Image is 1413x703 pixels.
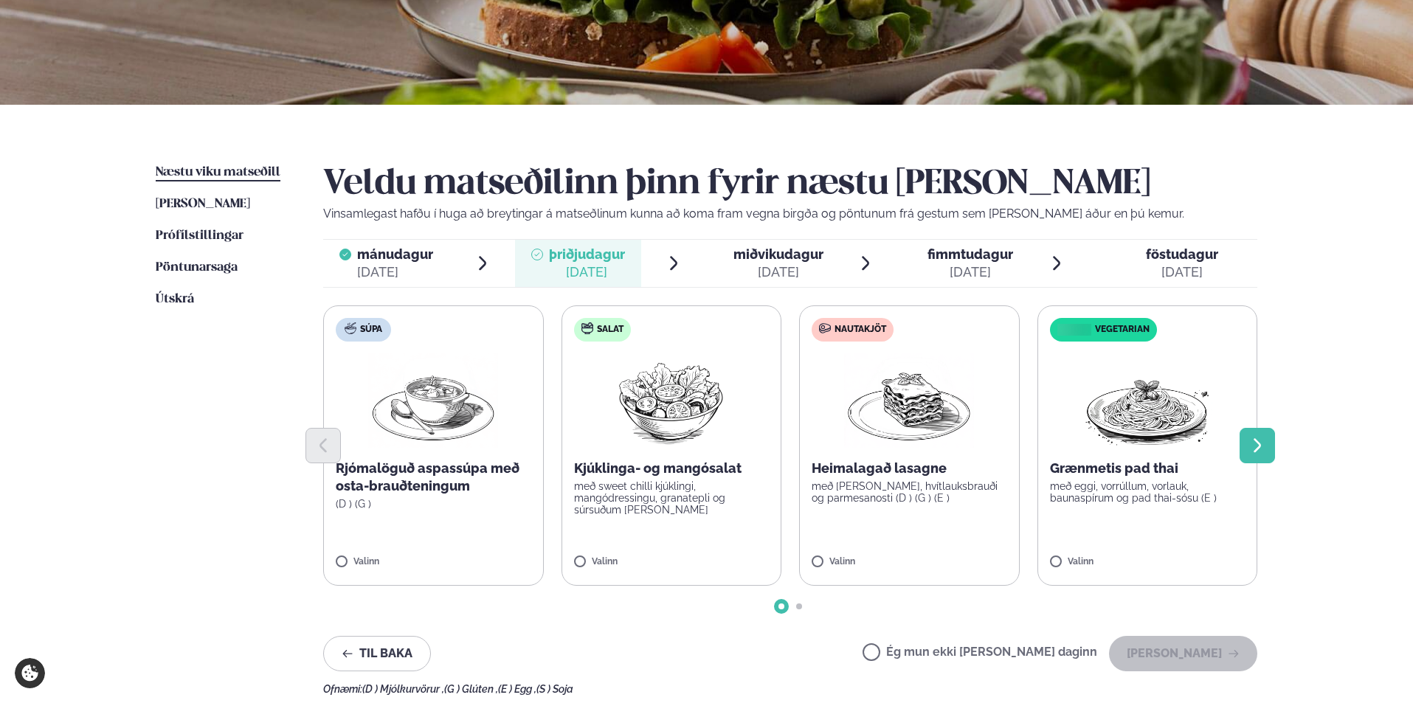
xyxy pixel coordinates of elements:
button: Til baka [323,636,431,671]
p: Heimalagað lasagne [812,460,1007,477]
p: Kjúklinga- og mangósalat [574,460,770,477]
a: Prófílstillingar [156,227,243,245]
img: soup.svg [345,322,356,334]
span: (D ) Mjólkurvörur , [362,683,444,695]
button: Previous slide [305,428,341,463]
span: fimmtudagur [927,246,1013,262]
span: [PERSON_NAME] [156,198,250,210]
span: Útskrá [156,293,194,305]
span: Prófílstillingar [156,229,243,242]
span: þriðjudagur [549,246,625,262]
img: Lasagna.png [844,353,974,448]
div: Ofnæmi: [323,683,1257,695]
img: Spagetti.png [1082,353,1212,448]
p: Grænmetis pad thai [1050,460,1246,477]
span: mánudagur [357,246,433,262]
span: (G ) Glúten , [444,683,498,695]
p: með eggi, vorrúllum, vorlauk, baunaspírum og pad thai-sósu (E ) [1050,480,1246,504]
p: Rjómalöguð aspassúpa með osta-brauðteningum [336,460,531,495]
span: Vegetarian [1095,324,1150,336]
div: [DATE] [357,263,433,281]
p: Vinsamlegast hafðu í huga að breytingar á matseðlinum kunna að koma fram vegna birgða og pöntunum... [323,205,1257,223]
a: Cookie settings [15,658,45,688]
div: [DATE] [733,263,823,281]
a: Útskrá [156,291,194,308]
button: Next slide [1240,428,1275,463]
img: Soup.png [368,353,498,448]
img: icon [1054,323,1094,337]
img: Salad.png [606,353,736,448]
span: föstudagur [1146,246,1218,262]
span: (E ) Egg , [498,683,536,695]
span: Go to slide 2 [796,603,802,609]
span: Go to slide 1 [778,603,784,609]
h2: Veldu matseðilinn þinn fyrir næstu [PERSON_NAME] [323,164,1257,205]
div: [DATE] [927,263,1013,281]
span: (S ) Soja [536,683,573,695]
span: Salat [597,324,623,336]
img: salad.svg [581,322,593,334]
div: [DATE] [549,263,625,281]
p: (D ) (G ) [336,498,531,510]
p: með [PERSON_NAME], hvítlauksbrauði og parmesanosti (D ) (G ) (E ) [812,480,1007,504]
span: Súpa [360,324,382,336]
a: Næstu viku matseðill [156,164,280,181]
p: með sweet chilli kjúklingi, mangódressingu, granatepli og súrsuðum [PERSON_NAME] [574,480,770,516]
img: beef.svg [819,322,831,334]
a: Pöntunarsaga [156,259,238,277]
span: miðvikudagur [733,246,823,262]
span: Nautakjöt [835,324,886,336]
span: Næstu viku matseðill [156,166,280,179]
a: [PERSON_NAME] [156,195,250,213]
button: [PERSON_NAME] [1109,636,1257,671]
div: [DATE] [1146,263,1218,281]
span: Pöntunarsaga [156,261,238,274]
